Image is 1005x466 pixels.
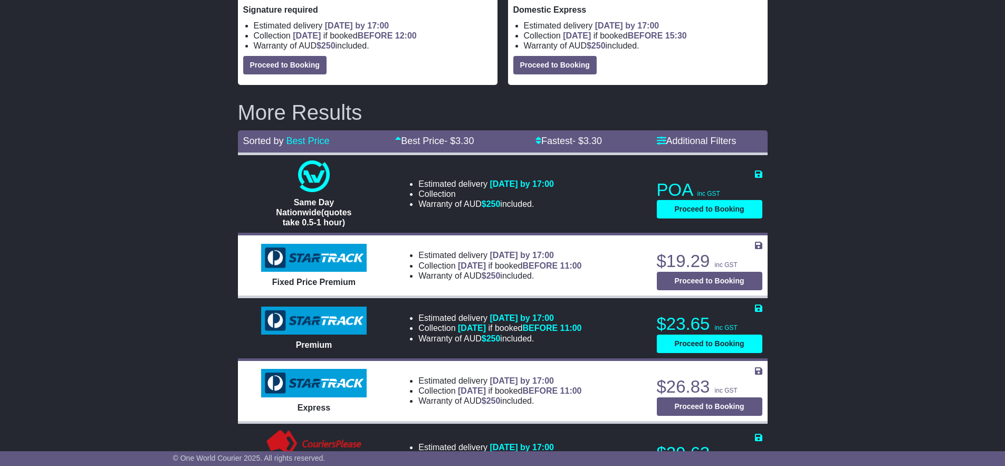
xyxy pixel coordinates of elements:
img: StarTrack: Express [261,369,367,397]
li: Estimated delivery [418,376,581,386]
span: 15:30 [665,31,687,40]
li: Estimated delivery [418,179,554,189]
li: Collection [418,261,581,271]
span: 11:00 [560,324,582,332]
button: Proceed to Booking [513,56,597,74]
a: Best Price- $3.30 [395,136,474,146]
li: Collection [418,386,581,396]
span: if booked [563,31,686,40]
button: Proceed to Booking [657,272,762,290]
li: Estimated delivery [524,21,762,31]
span: - $ [572,136,602,146]
span: Express [298,403,330,412]
span: BEFORE [358,31,393,40]
span: Premium [296,340,332,349]
a: Fastest- $3.30 [535,136,602,146]
p: Domestic Express [513,5,762,15]
span: 250 [321,41,336,50]
span: © One World Courier 2025. All rights reserved. [173,454,326,462]
li: Warranty of AUD included. [418,396,581,406]
span: Fixed Price Premium [272,278,356,287]
li: Warranty of AUD included. [418,334,581,344]
span: 250 [486,271,501,280]
img: Couriers Please: Standard - Signature Required [264,429,364,461]
img: StarTrack: Premium [261,307,367,335]
span: inc GST [715,324,738,331]
span: 12:00 [395,31,417,40]
h2: More Results [238,101,768,124]
span: $ [317,41,336,50]
span: [DATE] by 17:00 [490,251,554,260]
span: Sorted by [243,136,284,146]
li: Collection [418,323,581,333]
p: Signature required [243,5,492,15]
li: Estimated delivery [418,442,554,452]
span: [DATE] by 17:00 [595,21,659,30]
span: [DATE] by 17:00 [490,313,554,322]
li: Warranty of AUD included. [418,271,581,281]
span: [DATE] [458,324,486,332]
p: $26.83 [657,376,762,397]
span: inc GST [697,190,720,197]
span: 11:00 [560,386,582,395]
span: inc GST [715,387,738,394]
button: Proceed to Booking [657,397,762,416]
span: Same Day Nationwide(quotes take 0.5-1 hour) [276,198,351,227]
li: Estimated delivery [418,250,581,260]
p: $23.65 [657,313,762,335]
li: Warranty of AUD included. [254,41,492,51]
span: BEFORE [522,261,558,270]
p: $19.29 [657,251,762,272]
span: 250 [486,334,501,343]
span: if booked [458,324,581,332]
span: inc GST [715,261,738,269]
span: $ [587,41,606,50]
span: [DATE] [293,31,321,40]
span: BEFORE [522,324,558,332]
span: BEFORE [628,31,663,40]
span: $ [482,199,501,208]
span: - $ [444,136,474,146]
img: One World Courier: Same Day Nationwide(quotes take 0.5-1 hour) [298,160,330,192]
span: [DATE] by 17:00 [325,21,389,30]
p: $29.63 [657,443,762,464]
li: Collection [254,31,492,41]
a: Additional Filters [657,136,736,146]
a: Best Price [286,136,330,146]
span: 250 [486,396,501,405]
span: if booked [293,31,416,40]
button: Proceed to Booking [243,56,327,74]
li: Estimated delivery [418,313,581,323]
span: $ [482,334,501,343]
span: 11:00 [560,261,582,270]
li: Warranty of AUD included. [418,199,554,209]
li: Warranty of AUD included. [524,41,762,51]
span: $ [482,271,501,280]
span: 3.30 [583,136,602,146]
li: Collection [524,31,762,41]
span: BEFORE [522,386,558,395]
span: [DATE] [458,386,486,395]
span: [DATE] by 17:00 [490,376,554,385]
span: 250 [486,199,501,208]
button: Proceed to Booking [657,335,762,353]
span: 3.30 [455,136,474,146]
span: [DATE] by 17:00 [490,179,554,188]
span: 250 [591,41,606,50]
li: Collection [418,189,554,199]
span: [DATE] by 17:00 [490,443,554,452]
button: Proceed to Booking [657,200,762,218]
span: $ [482,396,501,405]
img: StarTrack: Fixed Price Premium [261,244,367,272]
li: Estimated delivery [254,21,492,31]
span: if booked [458,386,581,395]
span: [DATE] [563,31,591,40]
span: [DATE] [458,261,486,270]
span: if booked [458,261,581,270]
p: POA [657,179,762,201]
